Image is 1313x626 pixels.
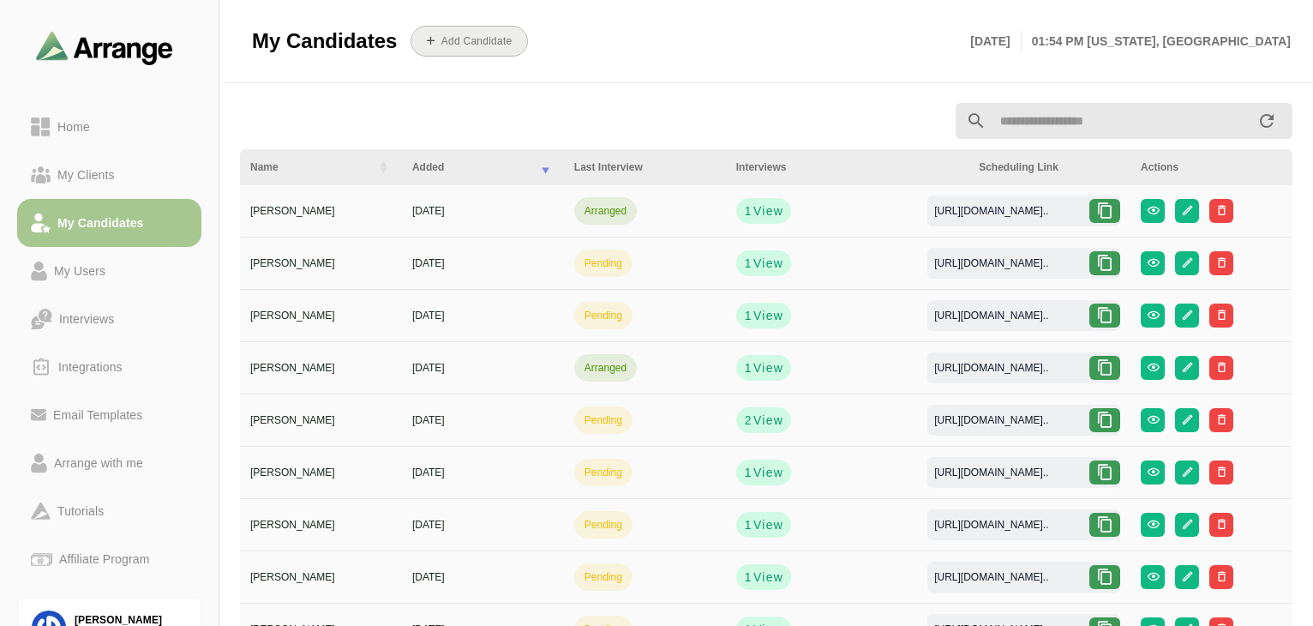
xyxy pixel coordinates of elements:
[585,360,627,376] div: arranged
[736,198,791,224] button: 1View
[920,256,1062,271] div: [URL][DOMAIN_NAME]..
[51,213,151,233] div: My Candidates
[752,359,783,376] span: View
[743,569,752,586] strong: 1
[1141,160,1282,175] div: Actions
[585,569,622,585] div: pending
[752,464,783,481] span: View
[752,255,783,272] span: View
[920,465,1062,480] div: [URL][DOMAIN_NAME]..
[412,203,554,219] div: [DATE]
[752,202,783,220] span: View
[250,465,392,480] div: [PERSON_NAME]
[36,31,173,64] img: arrangeai-name-small-logo.4d2b8aee.svg
[970,31,1021,51] p: [DATE]
[412,412,554,428] div: [DATE]
[752,412,783,429] span: View
[743,412,752,429] strong: 2
[47,261,112,281] div: My Users
[736,303,791,328] button: 1View
[743,255,752,272] strong: 1
[743,464,752,481] strong: 1
[17,247,201,295] a: My Users
[52,309,121,329] div: Interviews
[736,564,791,590] button: 1View
[17,391,201,439] a: Email Templates
[51,501,111,521] div: Tutorials
[52,549,156,569] div: Affiliate Program
[920,412,1062,428] div: [URL][DOMAIN_NAME]..
[17,487,201,535] a: Tutorials
[250,256,392,271] div: [PERSON_NAME]
[441,35,513,47] b: Add Candidate
[250,203,392,219] div: [PERSON_NAME]
[252,28,397,54] span: My Candidates
[51,357,129,377] div: Integrations
[250,160,366,175] div: Name
[47,453,150,473] div: Arrange with me
[743,516,752,533] strong: 1
[736,355,791,381] button: 1View
[752,569,783,586] span: View
[920,517,1062,533] div: [URL][DOMAIN_NAME]..
[412,160,528,175] div: Added
[250,412,392,428] div: [PERSON_NAME]
[736,512,791,538] button: 1View
[736,160,958,175] div: Interviews
[752,307,783,324] span: View
[1256,111,1277,131] i: appended action
[412,308,554,323] div: [DATE]
[585,203,627,219] div: arranged
[736,460,791,485] button: 1View
[250,308,392,323] div: [PERSON_NAME]
[17,103,201,151] a: Home
[17,535,201,583] a: Affiliate Program
[920,203,1062,219] div: [URL][DOMAIN_NAME]..
[574,160,716,175] div: Last Interview
[250,360,392,376] div: [PERSON_NAME]
[17,295,201,343] a: Interviews
[46,405,149,425] div: Email Templates
[979,160,1120,175] div: Scheduling Link
[920,569,1062,585] div: [URL][DOMAIN_NAME]..
[17,343,201,391] a: Integrations
[17,199,201,247] a: My Candidates
[743,202,752,220] strong: 1
[743,307,752,324] strong: 1
[585,465,622,480] div: pending
[250,569,392,585] div: [PERSON_NAME]
[412,360,554,376] div: [DATE]
[51,117,97,137] div: Home
[17,151,201,199] a: My Clients
[585,412,622,428] div: pending
[736,250,791,276] button: 1View
[585,517,622,533] div: pending
[920,308,1062,323] div: [URL][DOMAIN_NAME]..
[412,517,554,533] div: [DATE]
[585,256,622,271] div: pending
[412,256,554,271] div: [DATE]
[920,360,1062,376] div: [URL][DOMAIN_NAME]..
[736,407,791,433] button: 2View
[250,517,392,533] div: [PERSON_NAME]
[585,308,622,323] div: pending
[17,439,201,487] a: Arrange with me
[743,359,752,376] strong: 1
[412,465,554,480] div: [DATE]
[51,165,122,185] div: My Clients
[411,26,528,57] button: Add Candidate
[1022,31,1291,51] p: 01:54 PM [US_STATE], [GEOGRAPHIC_DATA]
[412,569,554,585] div: [DATE]
[752,516,783,533] span: View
